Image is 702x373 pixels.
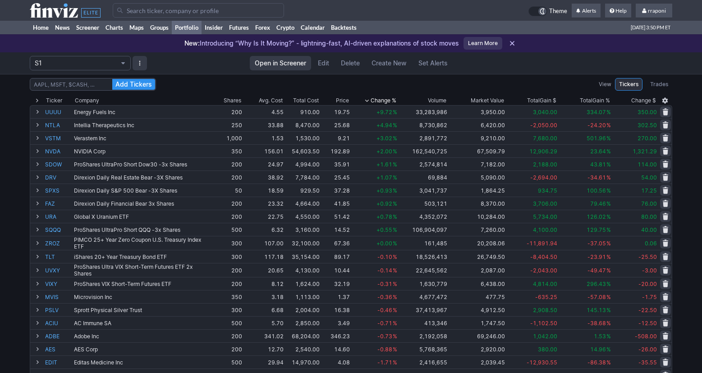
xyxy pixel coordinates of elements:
span: Total [580,96,592,105]
td: 9,210.00 [448,131,506,144]
span: -2,043.00 [530,267,557,274]
span: -1,102.50 [530,320,557,327]
span: 100.56 [587,187,606,194]
span: % [393,226,397,233]
a: NTLA [45,119,72,131]
td: 1,000 [211,131,243,144]
span: % [393,253,397,260]
a: Alerts [572,4,601,18]
a: rraponi [636,4,672,18]
span: Set Alerts [418,59,448,68]
span: % [606,267,611,274]
td: 23.32 [243,197,284,210]
a: News [52,21,73,34]
span: Trades [650,80,668,89]
td: 8,470.00 [284,118,321,131]
td: 300 [211,250,243,263]
span: 145.13 [587,307,606,313]
td: 4,912.50 [448,303,506,316]
td: 10.44 [321,263,351,277]
span: % [606,253,611,260]
a: MVIS [45,290,72,303]
span: 270.00 [638,135,657,142]
a: Maps [126,21,147,34]
td: 8,730,862 [398,118,449,131]
td: 929.50 [284,184,321,197]
span: % [393,109,397,115]
td: 4,677,472 [398,290,449,303]
a: ACIU [45,317,72,329]
span: Market Value [471,96,504,105]
span: +0.93 [376,187,392,194]
td: 37.28 [321,184,351,197]
a: Learn More [463,37,502,50]
span: % [606,122,611,129]
td: 413,346 [398,316,449,329]
span: S1 [35,59,117,68]
span: 350.00 [638,109,657,115]
td: 503,121 [398,197,449,210]
span: Edit [318,59,329,68]
span: Tickers [619,80,638,89]
td: 4,130.00 [284,263,321,277]
span: -0.46 [377,307,392,313]
td: 200 [211,210,243,223]
span: Total [527,96,540,105]
td: 4.55 [243,105,284,118]
div: Ticker [46,96,62,105]
a: Insider [202,21,226,34]
td: 477.75 [448,290,506,303]
span: 79.46 [590,200,606,207]
div: iShares 20+ Year Treasury Bond ETF [74,253,210,260]
span: +1.61 [376,161,392,168]
span: 0.0002944837529827993 [376,240,392,247]
span: Open in Screener [255,59,306,68]
td: 35.91 [321,157,351,170]
span: -20.00 [638,281,657,287]
span: -2,694.00 [530,174,557,181]
span: % [606,148,611,155]
span: % [393,281,397,287]
div: Avg. Cost [259,96,283,105]
span: -25.50 [638,253,657,260]
span: % [606,281,611,287]
td: 37,413,967 [398,303,449,316]
span: 7,680.00 [533,135,557,142]
a: EDIT [45,356,72,368]
td: 1.37 [321,290,351,303]
span: % [606,200,611,207]
div: Sprott Physical Silver Trust [74,307,210,313]
span: 80.00 [641,213,657,220]
td: 250 [211,118,243,131]
td: 117.18 [243,250,284,263]
span: -11,891.94 [527,240,557,247]
span: % [606,320,611,327]
span: 76.00 [641,200,657,207]
span: -12.50 [638,320,657,327]
td: 7,784.00 [284,170,321,184]
td: 4,994.00 [284,157,321,170]
td: 33,283,986 [398,105,449,118]
td: 6,438.00 [448,277,506,290]
td: 200 [211,170,243,184]
div: Gain % [580,96,610,105]
span: -1.75 [642,294,657,300]
td: 1,113.00 [284,290,321,303]
span: % [606,213,611,220]
span: 17.25 [641,187,657,194]
span: -34.61 [587,174,606,181]
div: AC Immune SA [74,320,210,327]
div: Shares [224,96,241,105]
td: 32,100.00 [284,236,321,250]
td: 2,850.00 [284,316,321,329]
td: 156.01 [243,144,284,157]
td: 19.75 [321,105,351,118]
div: ProShares VIX Short-Term Futures ETF [74,281,210,287]
td: 200 [211,263,243,277]
span: [DATE] 3:50 PM ET [631,21,670,34]
span: % [393,148,397,155]
td: 32.19 [321,277,351,290]
td: 54,603.50 [284,144,321,157]
span: % [606,109,611,115]
a: Calendar [298,21,328,34]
